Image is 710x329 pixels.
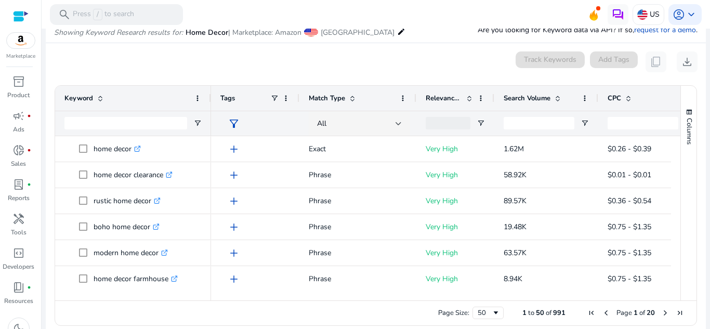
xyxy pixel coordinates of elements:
[426,138,485,160] p: Very High
[309,216,407,238] p: Phrase
[228,169,240,181] span: add
[8,193,30,203] p: Reports
[228,273,240,285] span: add
[608,170,651,180] span: $0.01 - $0.01
[426,242,485,264] p: Very High
[12,75,25,88] span: inventory_2
[581,119,589,127] button: Open Filter Menu
[504,144,524,154] span: 1.62M
[73,9,134,20] p: Press to search
[309,268,407,289] p: Phrase
[426,216,485,238] p: Very High
[472,307,504,319] div: Page Size
[64,94,93,103] span: Keyword
[504,196,527,206] span: 89.57K
[228,28,301,37] span: | Marketplace: Amazon
[650,5,660,23] p: US
[94,242,168,264] p: modern home decor
[12,213,25,225] span: handyman
[321,28,395,37] span: [GEOGRAPHIC_DATA]
[13,125,24,134] p: Ads
[522,308,527,318] span: 1
[673,8,685,21] span: account_circle
[58,8,71,21] span: search
[602,309,610,317] div: Previous Page
[397,25,405,38] mat-icon: edit
[12,178,25,191] span: lab_profile
[438,308,469,318] div: Page Size:
[27,148,31,152] span: fiber_manual_record
[426,164,485,186] p: Very High
[317,119,326,128] span: All
[681,56,693,68] span: download
[553,308,566,318] span: 991
[546,308,551,318] span: of
[12,247,25,259] span: code_blocks
[309,190,407,212] p: Phrase
[27,182,31,187] span: fiber_manual_record
[608,144,651,154] span: $0.26 - $0.39
[608,117,678,129] input: CPC Filter Input
[193,119,202,127] button: Open Filter Menu
[661,309,669,317] div: Next Page
[228,143,240,155] span: add
[64,117,187,129] input: Keyword Filter Input
[608,94,621,103] span: CPC
[27,285,31,289] span: fiber_manual_record
[12,110,25,122] span: campaign
[608,274,651,284] span: $0.75 - $1.35
[608,196,651,206] span: $0.36 - $0.54
[228,247,240,259] span: add
[639,308,645,318] span: of
[426,268,485,289] p: Very High
[677,51,698,72] button: download
[228,117,240,130] span: filter_alt
[309,242,407,264] p: Phrase
[504,117,574,129] input: Search Volume Filter Input
[587,309,596,317] div: First Page
[309,164,407,186] p: Phrase
[3,262,34,271] p: Developers
[94,216,160,238] p: boho home decor
[504,170,527,180] span: 58.92K
[685,8,698,21] span: keyboard_arrow_down
[504,94,550,103] span: Search Volume
[94,164,173,186] p: home decor clearance
[228,195,240,207] span: add
[504,248,527,258] span: 63.57K
[54,28,183,37] i: Showing Keyword Research results for:
[6,52,35,60] p: Marketplace
[94,268,178,289] p: home decor farmhouse
[478,308,492,318] div: 50
[11,228,27,237] p: Tools
[309,94,345,103] span: Match Type
[637,9,648,20] img: us.svg
[426,190,485,212] p: Very High
[12,144,25,156] span: donut_small
[12,281,25,294] span: book_4
[7,33,35,48] img: amazon.svg
[676,309,684,317] div: Last Page
[608,248,651,258] span: $0.75 - $1.35
[647,308,655,318] span: 20
[7,90,30,100] p: Product
[11,159,26,168] p: Sales
[504,274,522,284] span: 8.94K
[477,119,485,127] button: Open Filter Menu
[27,114,31,118] span: fiber_manual_record
[228,221,240,233] span: add
[186,28,228,37] span: Home Decor
[220,94,235,103] span: Tags
[608,222,651,232] span: $0.75 - $1.35
[504,222,527,232] span: 19.48K
[536,308,544,318] span: 50
[616,308,632,318] span: Page
[93,9,102,20] span: /
[4,296,33,306] p: Resources
[634,308,638,318] span: 1
[94,138,141,160] p: home decor
[426,94,462,103] span: Relevance Score
[528,308,534,318] span: to
[309,138,407,160] p: Exact
[94,190,161,212] p: rustic home decor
